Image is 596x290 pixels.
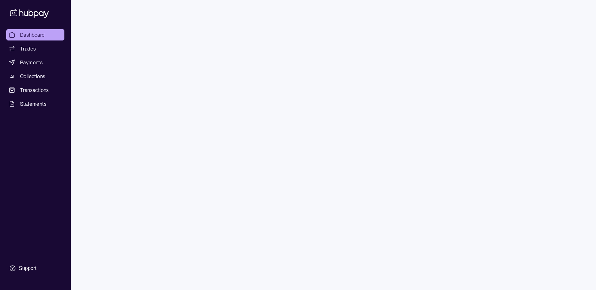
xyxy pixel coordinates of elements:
[6,84,64,96] a: Transactions
[20,86,49,94] span: Transactions
[20,72,45,80] span: Collections
[20,59,43,66] span: Payments
[6,98,64,110] a: Statements
[6,29,64,40] a: Dashboard
[20,100,46,108] span: Statements
[6,43,64,54] a: Trades
[20,31,45,39] span: Dashboard
[6,71,64,82] a: Collections
[20,45,36,52] span: Trades
[6,57,64,68] a: Payments
[6,262,64,275] a: Support
[19,265,36,272] div: Support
